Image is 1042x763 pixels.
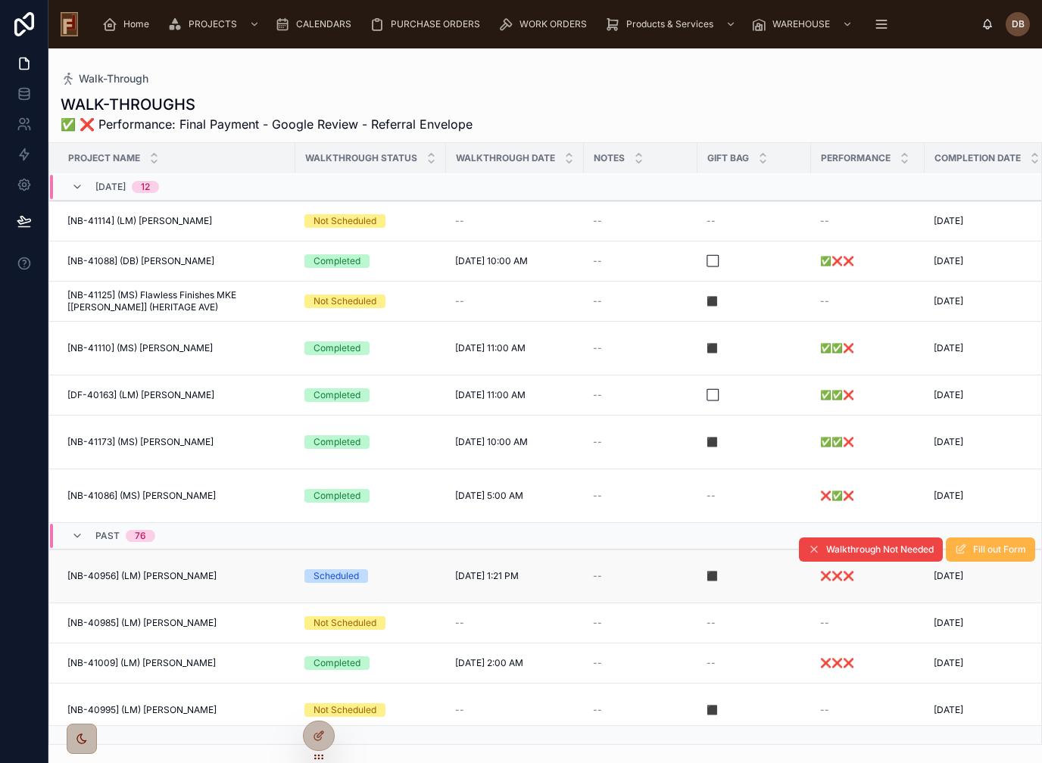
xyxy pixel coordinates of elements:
[820,617,829,629] span: --
[973,543,1026,556] span: Fill out Form
[707,704,718,716] span: ⬛
[141,181,150,193] div: 12
[1012,18,1025,30] span: DB
[455,617,575,629] a: --
[304,616,437,630] a: Not Scheduled
[455,389,526,401] span: [DATE] 11:00 AM
[934,295,963,307] span: [DATE]
[820,342,916,354] a: ✅✅❌
[799,537,943,562] button: Walkthrough Not Needed
[934,436,963,448] span: [DATE]
[593,570,688,582] a: --
[61,115,473,133] span: ✅ ❌ Performance: Final Payment - Google Review - Referral Envelope
[135,530,146,542] div: 76
[707,490,716,502] span: --
[820,295,916,307] a: --
[95,181,126,193] span: [DATE]
[455,295,575,307] a: --
[934,704,1040,716] a: [DATE]
[455,255,528,267] span: [DATE] 10:00 AM
[455,389,575,401] a: [DATE] 11:00 AM
[820,436,916,448] a: ✅✅❌
[820,342,854,354] span: ✅✅❌
[707,215,716,227] span: --
[707,704,802,716] a: ⬛
[391,18,480,30] span: PURCHASE ORDERS
[305,152,417,164] span: Walkthrough Status
[934,215,963,227] span: [DATE]
[707,490,802,502] a: --
[593,342,688,354] a: --
[314,616,376,630] div: Not Scheduled
[707,389,802,401] a: ⬜
[593,295,602,307] span: --
[455,617,464,629] span: --
[772,18,830,30] span: WAREHOUSE
[934,657,1040,669] a: [DATE]
[455,657,575,669] a: [DATE] 2:00 AM
[707,657,802,669] a: --
[67,704,286,716] a: [NB-40995] (LM) [PERSON_NAME]
[934,617,963,629] span: [DATE]
[820,255,854,267] span: ✅❌❌
[826,543,934,556] span: Walkthrough Not Needed
[946,537,1035,562] button: Fill out Form
[934,657,963,669] span: [DATE]
[593,490,688,502] a: --
[67,389,286,401] a: [DF-40163] (LM) [PERSON_NAME]
[707,215,802,227] a: --
[593,255,602,267] span: --
[304,656,437,670] a: Completed
[304,388,437,402] a: Completed
[455,342,526,354] span: [DATE] 11:00 AM
[934,436,1040,448] a: [DATE]
[934,342,1040,354] a: [DATE]
[820,704,916,716] a: --
[67,657,286,669] a: [NB-41009] (LM) [PERSON_NAME]
[314,435,360,449] div: Completed
[934,152,1021,164] span: Completion Date
[593,255,688,267] a: --
[626,18,713,30] span: Products & Services
[67,342,286,354] a: [NB-41110] (MS) [PERSON_NAME]
[707,152,749,164] span: Gift Bag
[820,215,829,227] span: --
[314,294,376,308] div: Not Scheduled
[707,436,802,448] a: ⬛
[593,570,602,582] span: --
[455,704,464,716] span: --
[593,436,602,448] span: --
[163,11,267,38] a: PROJECTS
[820,657,854,669] span: ❌❌❌
[601,11,744,38] a: Products & Services
[593,704,602,716] span: --
[67,255,286,267] a: [NB-41088] (DB) [PERSON_NAME]
[707,342,802,354] a: ⬛
[747,11,860,38] a: WAREHOUSE
[455,215,575,227] a: --
[365,11,491,38] a: PURCHASE ORDERS
[455,490,575,502] a: [DATE] 5:00 AM
[270,11,362,38] a: CALENDARS
[67,342,213,354] span: [NB-41110] (MS) [PERSON_NAME]
[67,704,217,716] span: [NB-40995] (LM) [PERSON_NAME]
[820,617,916,629] a: --
[67,289,286,313] a: [NB-41125] (MS) Flawless Finishes MKE [[PERSON_NAME]] (HERITAGE AVE)
[67,570,217,582] span: [NB-40956] (LM) [PERSON_NAME]
[519,18,587,30] span: WORK ORDERS
[820,570,854,582] span: ❌❌❌
[820,704,829,716] span: --
[61,12,78,36] img: App logo
[314,341,360,355] div: Completed
[820,490,854,502] span: ❌✅❌
[296,18,351,30] span: CALENDARS
[707,617,716,629] span: --
[593,389,602,401] span: --
[455,704,575,716] a: --
[820,295,829,307] span: --
[61,94,473,115] h1: WALK-THROUGHS
[455,657,523,669] span: [DATE] 2:00 AM
[455,436,575,448] a: [DATE] 10:00 AM
[67,436,214,448] span: [NB-41173] (MS) [PERSON_NAME]
[707,436,718,448] span: ⬛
